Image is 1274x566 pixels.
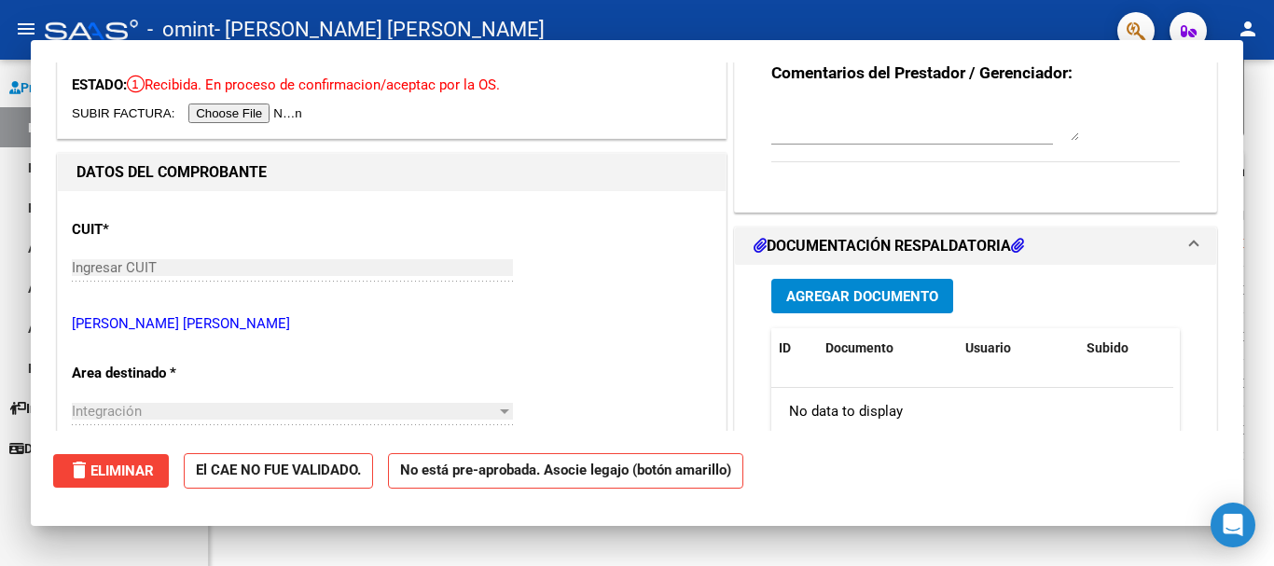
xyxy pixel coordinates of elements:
p: Area destinado * [72,363,264,384]
div: No data to display [771,388,1173,435]
span: Prestadores / Proveedores [9,77,179,98]
div: Open Intercom Messenger [1211,503,1255,547]
button: Eliminar [53,454,169,488]
div: COMENTARIOS [735,32,1216,212]
span: ESTADO: [72,76,127,93]
p: CUIT [72,219,264,241]
strong: No está pre-aprobada. Asocie legajo (botón amarillo) [388,453,743,490]
span: Eliminar [68,462,154,479]
p: [PERSON_NAME] [PERSON_NAME] [72,313,712,335]
span: Datos de contacto [9,438,132,459]
datatable-header-cell: Subido [1079,328,1172,368]
span: ID [779,340,791,355]
strong: Comentarios del Prestador / Gerenciador: [771,63,1073,82]
mat-icon: menu [15,18,37,40]
datatable-header-cell: Documento [818,328,958,368]
button: Agregar Documento [771,279,953,313]
span: Integración [72,403,142,420]
mat-expansion-panel-header: DOCUMENTACIÓN RESPALDATORIA [735,228,1216,265]
span: Instructivos [9,398,96,419]
span: Documento [825,340,893,355]
mat-icon: person [1237,18,1259,40]
mat-icon: delete [68,459,90,481]
span: Subido [1087,340,1129,355]
datatable-header-cell: ID [771,328,818,368]
span: Agregar Documento [786,288,938,305]
span: Recibida. En proceso de confirmacion/aceptac por la OS. [127,76,500,93]
span: - omint [147,9,215,50]
datatable-header-cell: Acción [1172,328,1266,368]
strong: El CAE NO FUE VALIDADO. [184,453,373,490]
datatable-header-cell: Usuario [958,328,1079,368]
span: Usuario [965,340,1011,355]
h1: DOCUMENTACIÓN RESPALDATORIA [754,235,1024,257]
span: - [PERSON_NAME] [PERSON_NAME] [215,9,545,50]
strong: DATOS DEL COMPROBANTE [76,163,267,181]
